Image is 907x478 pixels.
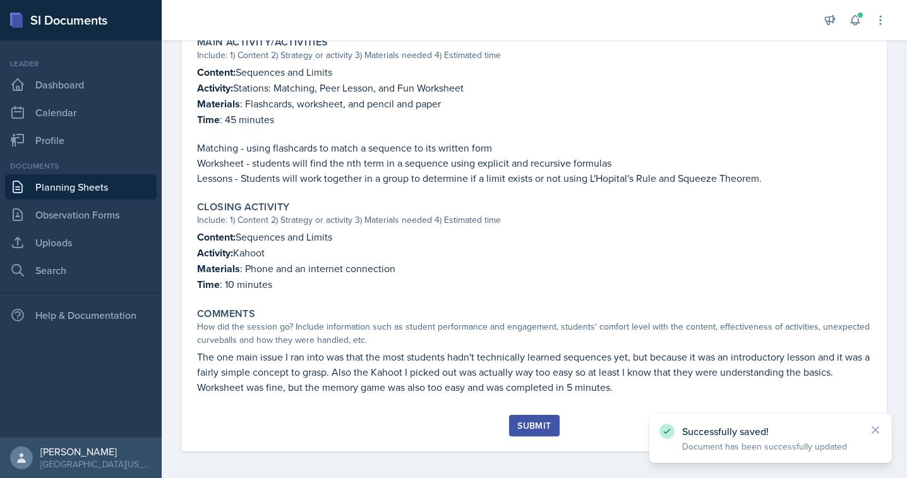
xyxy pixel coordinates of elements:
p: Sequences and Limits [197,229,872,245]
p: Worksheet - students will find the nth term in a sequence using explicit and recursive formulas [197,155,872,170]
button: Submit [509,415,559,436]
p: : Phone and an internet connection [197,261,872,277]
strong: Content: [197,65,236,80]
div: Include: 1) Content 2) Strategy or activity 3) Materials needed 4) Estimated time [197,213,872,227]
a: Uploads [5,230,157,255]
p: Matching - using flashcards to match a sequence to its written form [197,140,872,155]
strong: Time [197,112,220,127]
div: [GEOGRAPHIC_DATA][US_STATE] in [GEOGRAPHIC_DATA] [40,458,152,470]
a: Observation Forms [5,202,157,227]
strong: Activity: [197,246,233,260]
strong: Time [197,277,220,292]
p: Stations: Matching, Peer Lesson, and Fun Worksheet [197,80,872,96]
a: Search [5,258,157,283]
div: Include: 1) Content 2) Strategy or activity 3) Materials needed 4) Estimated time [197,49,872,62]
a: Planning Sheets [5,174,157,200]
p: Successfully saved! [682,425,859,438]
strong: Content: [197,230,236,244]
p: Kahoot [197,245,872,261]
p: Sequences and Limits [197,64,872,80]
p: : 45 minutes [197,112,872,128]
p: Lessons - Students will work together in a group to determine if a limit exists or not using L'Ho... [197,170,872,186]
strong: Activity: [197,81,233,95]
a: Profile [5,128,157,153]
div: Leader [5,58,157,69]
p: : Flashcards, worksheet, and pencil and paper [197,96,872,112]
label: Main Activity/Activities [197,36,328,49]
div: Documents [5,160,157,172]
strong: Materials [197,261,240,276]
div: [PERSON_NAME] [40,445,152,458]
a: Dashboard [5,72,157,97]
p: The one main issue I ran into was that the most students hadn't technically learned sequences yet... [197,349,872,395]
strong: Materials [197,97,240,111]
label: Comments [197,308,255,320]
a: Calendar [5,100,157,125]
label: Closing Activity [197,201,289,213]
p: Document has been successfully updated [682,440,859,453]
div: How did the session go? Include information such as student performance and engagement, students'... [197,320,872,347]
div: Help & Documentation [5,302,157,328]
p: : 10 minutes [197,277,872,292]
div: Submit [517,421,551,431]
